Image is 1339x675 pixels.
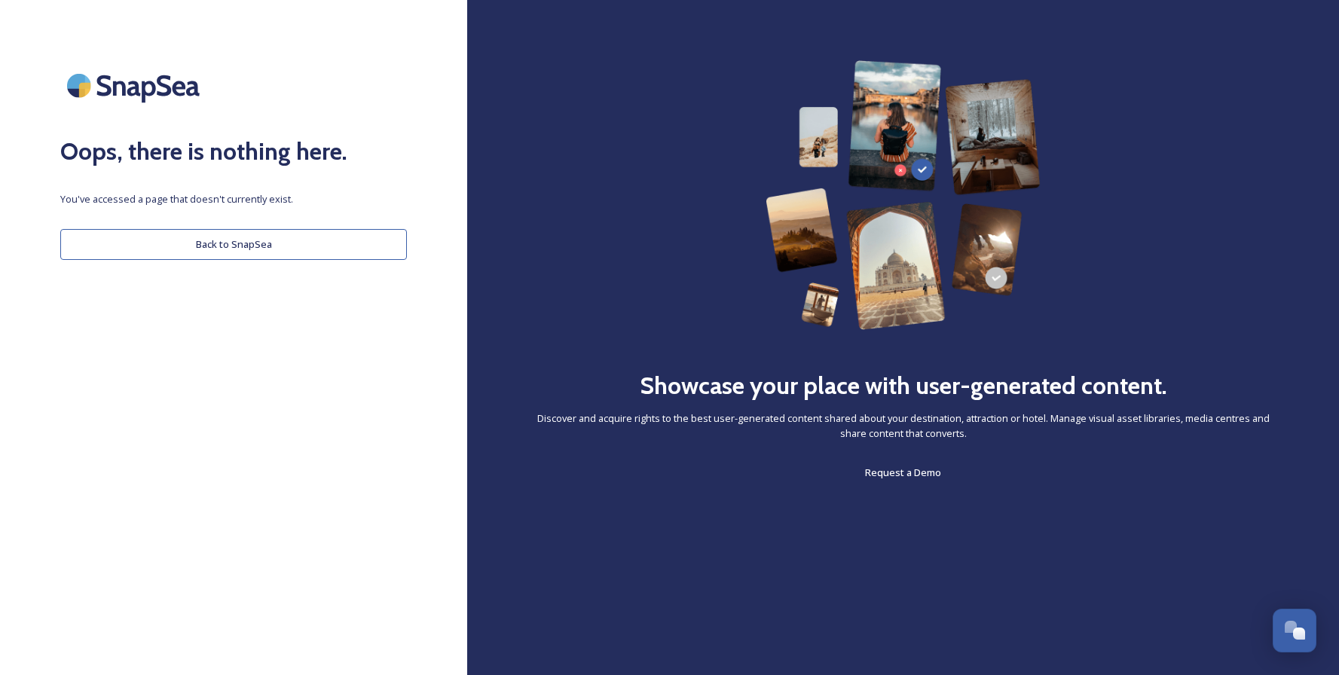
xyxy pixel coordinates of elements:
span: Request a Demo [865,466,941,479]
button: Back to SnapSea [60,229,407,260]
button: Open Chat [1273,609,1316,652]
img: SnapSea Logo [60,60,211,111]
h2: Showcase your place with user-generated content. [640,368,1167,404]
h2: Oops, there is nothing here. [60,133,407,170]
span: Discover and acquire rights to the best user-generated content shared about your destination, att... [527,411,1279,440]
a: Request a Demo [865,463,941,481]
span: You've accessed a page that doesn't currently exist. [60,192,407,206]
img: 63b42ca75bacad526042e722_Group%20154-p-800.png [766,60,1041,330]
